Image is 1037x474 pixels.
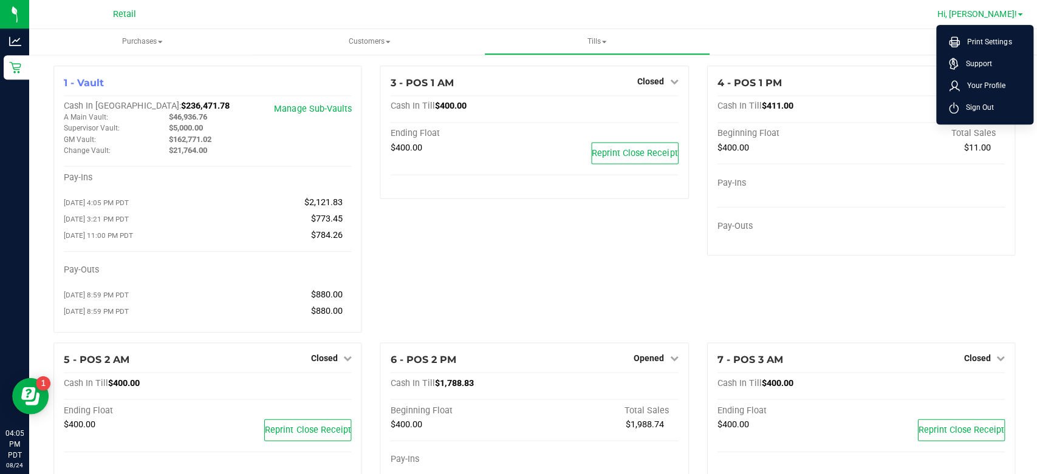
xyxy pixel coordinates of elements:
[716,177,859,188] div: Pay-Ins
[5,427,24,459] p: 04:05 PM PDT
[956,101,991,113] span: Sign Out
[716,377,760,387] span: Cash In Till
[389,101,434,111] span: Cash In Till
[112,9,135,19] span: Retail
[64,135,96,143] span: GM Vault:
[64,101,180,111] span: Cash In [GEOGRAPHIC_DATA]:
[716,77,780,89] span: 4 - POS 1 PM
[9,35,21,47] inline-svg: Analytics
[625,418,663,428] span: $1,988.74
[64,146,111,154] span: Change Vault:
[264,418,351,440] button: Reprint Close Receipt
[64,172,207,183] div: Pay-Ins
[389,453,533,464] div: Pay-Ins
[389,404,533,415] div: Beginning Float
[256,29,481,55] a: Customers
[389,353,455,365] span: 6 - POS 2 PM
[389,77,453,89] span: 3 - POS 1 AM
[64,290,129,299] span: [DATE] 8:59 PM PDT
[533,404,676,415] div: Total Sales
[12,377,49,413] iframe: Resource center
[716,128,859,139] div: Beginning Float
[64,113,108,121] span: A Main Vault:
[916,418,1002,440] button: Reprint Close Receipt
[303,197,341,207] span: $2,121.83
[64,214,129,223] span: [DATE] 3:21 PM PDT
[310,229,341,240] span: $784.26
[168,134,211,143] span: $162,771.02
[108,377,140,387] span: $400.00
[168,123,202,132] span: $5,000.00
[389,377,434,387] span: Cash In Till
[760,377,792,387] span: $400.00
[483,29,708,55] a: Tills
[64,377,108,387] span: Cash In Till
[937,96,1028,118] li: Sign Out
[64,124,120,132] span: Supervisor Vault:
[636,76,663,86] span: Closed
[716,353,781,365] span: 7 - POS 3 AM
[256,30,481,54] span: Customers
[632,353,663,362] span: Opened
[434,101,465,111] span: $400.00
[168,112,207,121] span: $46,936.76
[484,30,708,54] span: Tills
[264,424,350,434] span: Reprint Close Receipt
[9,61,21,73] inline-svg: Retail
[590,147,676,158] span: Reprint Close Receipt
[389,128,533,139] div: Ending Float
[64,306,129,315] span: [DATE] 8:59 PM PDT
[716,142,747,152] span: $400.00
[64,353,129,365] span: 5 - POS 2 AM
[273,104,351,114] a: Manage Sub-Vaults
[957,36,1009,48] span: Print Settings
[5,459,24,469] p: 08/24
[716,418,747,428] span: $400.00
[36,375,50,390] iframe: Resource center unread badge
[64,418,95,428] span: $400.00
[64,231,133,239] span: [DATE] 11:00 PM PDT
[962,142,988,152] span: $11.00
[310,353,337,362] span: Closed
[29,29,255,55] a: Purchases
[716,220,859,231] div: Pay-Outs
[64,198,129,206] span: [DATE] 4:05 PM PDT
[956,58,990,70] span: Support
[310,289,341,299] span: $880.00
[916,424,1002,434] span: Reprint Close Receipt
[590,142,677,164] button: Reprint Close Receipt
[389,142,421,152] span: $400.00
[310,305,341,316] span: $880.00
[859,128,1002,139] div: Total Sales
[434,377,473,387] span: $1,788.83
[64,77,104,89] span: 1 - Vault
[935,9,1014,19] span: Hi, [PERSON_NAME]!
[310,213,341,223] span: $773.45
[957,80,1003,92] span: Your Profile
[168,145,207,154] span: $21,764.00
[64,264,207,275] div: Pay-Outs
[180,101,229,111] span: $236,471.78
[716,404,859,415] div: Ending Float
[64,404,207,415] div: Ending Float
[946,58,1023,70] a: Support
[389,418,421,428] span: $400.00
[760,101,792,111] span: $411.00
[962,353,988,362] span: Closed
[716,101,760,111] span: Cash In Till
